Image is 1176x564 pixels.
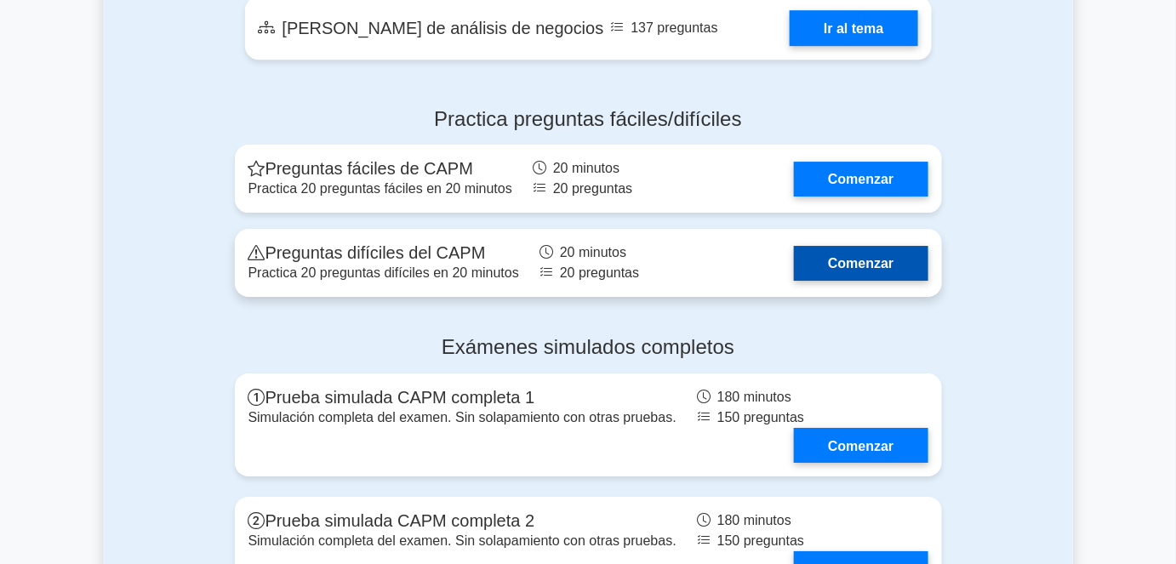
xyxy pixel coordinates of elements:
a: Comenzar [794,428,928,463]
a: Comenzar [794,246,928,281]
font: Practica preguntas fáciles/difíciles [434,107,742,130]
a: Comenzar [794,162,928,197]
font: Exámenes simulados completos [442,335,734,358]
a: Ir al tema [790,10,917,45]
